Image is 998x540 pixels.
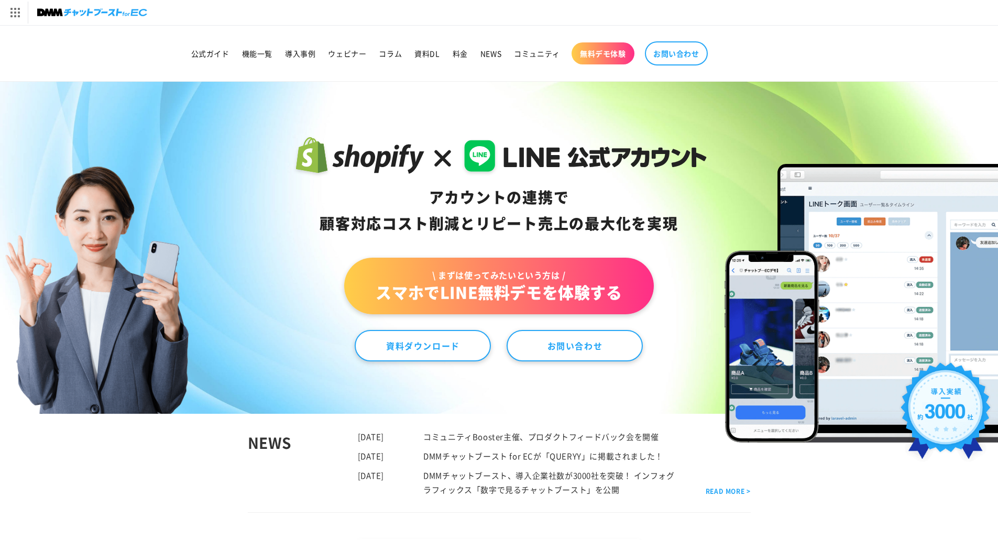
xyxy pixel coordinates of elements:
a: 資料ダウンロード [355,330,491,361]
div: NEWS [248,429,358,497]
a: コミュニティ [508,42,566,64]
a: \ まずは使ってみたいという方は /スマホでLINE無料デモを体験する [344,258,653,314]
a: 公式ガイド [185,42,236,64]
a: NEWS [474,42,508,64]
span: 導入事例 [285,49,315,58]
a: 料金 [446,42,474,64]
img: チャットブーストforEC [37,5,147,20]
span: 資料DL [414,49,440,58]
a: お問い合わせ [645,41,708,65]
span: ウェビナー [328,49,366,58]
a: 導入事例 [279,42,322,64]
span: コラム [379,49,402,58]
span: NEWS [480,49,501,58]
a: DMMチャットブースト for ECが「QUERYY」に掲載されました！ [423,450,663,461]
img: サービス [2,2,28,24]
a: コミュニティBooster主催、プロダクトフィードバック会を開催 [423,431,659,442]
span: コミュニティ [514,49,560,58]
span: 機能一覧 [242,49,272,58]
a: コラム [372,42,408,64]
a: 機能一覧 [236,42,279,64]
span: \ まずは使ってみたいという方は / [376,269,622,281]
time: [DATE] [358,450,385,461]
a: ウェビナー [322,42,372,64]
a: 無料デモ体験 [572,42,634,64]
a: 資料DL [408,42,446,64]
time: [DATE] [358,431,385,442]
a: DMMチャットブースト、導入企業社数が3000社を突破！ インフォグラフィックス「数字で見るチャットブースト」を公開 [423,470,674,495]
span: 料金 [453,49,468,58]
time: [DATE] [358,470,385,481]
div: アカウントの連携で 顧客対応コスト削減と リピート売上の 最大化を実現 [291,184,707,237]
span: 無料デモ体験 [580,49,626,58]
a: READ MORE > [706,486,751,497]
span: 公式ガイド [191,49,229,58]
img: 導入実績約3000社 [896,358,996,471]
span: お問い合わせ [653,49,699,58]
a: お問い合わせ [507,330,643,361]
